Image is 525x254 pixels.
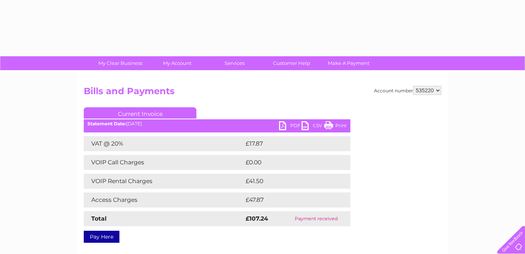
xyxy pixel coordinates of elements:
a: Services [204,56,266,70]
div: Account number [374,86,441,95]
a: Print [324,121,347,132]
a: Make A Payment [318,56,380,70]
a: CSV [302,121,324,132]
a: PDF [279,121,302,132]
strong: £107.24 [246,215,268,222]
td: VAT @ 20% [84,136,244,151]
a: Pay Here [84,231,119,243]
a: My Clear Business [89,56,151,70]
td: £41.50 [244,174,335,189]
td: £47.87 [244,192,335,207]
strong: Total [91,215,107,222]
td: VOIP Call Charges [84,155,244,170]
td: £0.00 [244,155,333,170]
a: Customer Help [261,56,323,70]
td: Access Charges [84,192,244,207]
h2: Bills and Payments [84,86,441,100]
td: £17.87 [244,136,334,151]
a: My Account [146,56,208,70]
b: Statement Date: [87,121,126,126]
a: Current Invoice [84,107,196,119]
div: [DATE] [84,121,350,126]
td: VOIP Rental Charges [84,174,244,189]
td: Payment received [282,211,350,226]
